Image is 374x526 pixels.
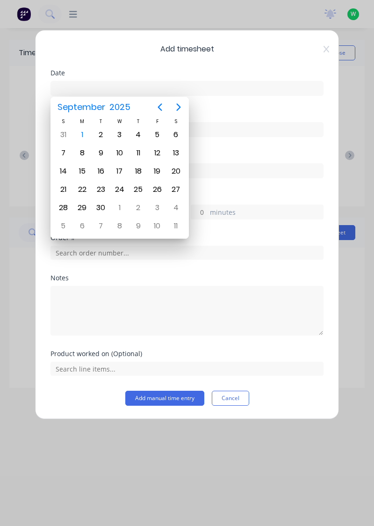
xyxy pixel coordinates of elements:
div: Saturday, September 20, 2025 [169,164,183,178]
div: Thursday, September 25, 2025 [131,183,145,197]
div: Thursday, October 9, 2025 [131,219,145,233]
input: 0 [191,205,208,219]
div: Thursday, September 4, 2025 [131,128,145,142]
div: Sunday, August 31, 2025 [56,128,70,142]
button: Cancel [212,391,249,406]
button: Add manual time entry [125,391,204,406]
div: Sunday, September 14, 2025 [56,164,70,178]
div: Thursday, September 11, 2025 [131,146,145,160]
div: Monday, October 6, 2025 [75,219,89,233]
div: Tuesday, September 2, 2025 [94,128,108,142]
div: Saturday, September 13, 2025 [169,146,183,160]
div: Thursday, September 18, 2025 [131,164,145,178]
div: Friday, October 10, 2025 [150,219,164,233]
div: Wednesday, September 10, 2025 [113,146,127,160]
div: Friday, September 12, 2025 [150,146,164,160]
div: Sunday, September 21, 2025 [56,183,70,197]
div: Order # [50,234,324,241]
div: Wednesday, October 8, 2025 [113,219,127,233]
div: W [110,117,129,125]
div: Sunday, September 7, 2025 [56,146,70,160]
div: Saturday, October 4, 2025 [169,201,183,215]
div: Date [50,70,324,76]
div: Today, Monday, September 1, 2025 [75,128,89,142]
div: T [92,117,110,125]
div: Tuesday, September 9, 2025 [94,146,108,160]
div: Friday, October 3, 2025 [150,201,164,215]
div: Sunday, October 5, 2025 [56,219,70,233]
input: Search order number... [50,246,324,260]
div: T [129,117,148,125]
div: Wednesday, October 1, 2025 [113,201,127,215]
div: Friday, September 5, 2025 [150,128,164,142]
div: Tuesday, September 23, 2025 [94,183,108,197]
div: Tuesday, September 16, 2025 [94,164,108,178]
div: Monday, September 8, 2025 [75,146,89,160]
div: Tuesday, October 7, 2025 [94,219,108,233]
div: S [166,117,185,125]
div: Monday, September 15, 2025 [75,164,89,178]
div: Friday, September 19, 2025 [150,164,164,178]
button: Next page [169,98,188,117]
div: S [54,117,72,125]
div: F [148,117,166,125]
div: Monday, September 29, 2025 [75,201,89,215]
div: Friday, September 26, 2025 [150,183,164,197]
div: Monday, September 22, 2025 [75,183,89,197]
span: Add timesheet [50,44,324,55]
span: 2025 [107,99,132,116]
span: September [55,99,107,116]
button: September2025 [51,99,136,116]
div: Saturday, September 27, 2025 [169,183,183,197]
label: minutes [210,207,323,219]
div: Wednesday, September 24, 2025 [113,183,127,197]
div: Thursday, October 2, 2025 [131,201,145,215]
div: Saturday, September 6, 2025 [169,128,183,142]
div: Notes [50,275,324,281]
div: Product worked on (Optional) [50,351,324,357]
div: Sunday, September 28, 2025 [56,201,70,215]
button: Previous page [151,98,169,117]
div: Saturday, October 11, 2025 [169,219,183,233]
div: M [72,117,91,125]
div: Wednesday, September 17, 2025 [113,164,127,178]
input: Search line items... [50,362,324,376]
div: Wednesday, September 3, 2025 [113,128,127,142]
div: Tuesday, September 30, 2025 [94,201,108,215]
